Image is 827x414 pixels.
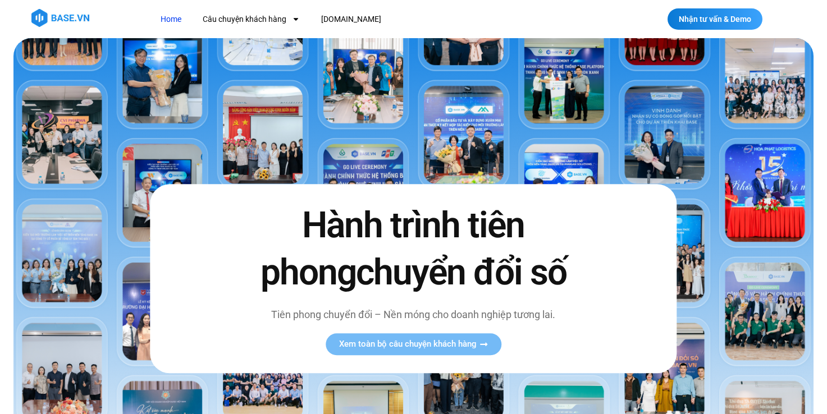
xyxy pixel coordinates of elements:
[326,333,501,355] a: Xem toàn bộ câu chuyện khách hàng
[236,307,590,322] p: Tiên phong chuyển đổi – Nền móng cho doanh nghiệp tương lai.
[668,8,762,30] a: Nhận tư vấn & Demo
[152,9,587,30] nav: Menu
[194,9,308,30] a: Câu chuyện khách hàng
[679,15,751,23] span: Nhận tư vấn & Demo
[236,203,590,296] h2: Hành trình tiên phong
[313,9,390,30] a: [DOMAIN_NAME]
[339,340,477,348] span: Xem toàn bộ câu chuyện khách hàng
[152,9,190,30] a: Home
[356,251,566,293] span: chuyển đổi số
